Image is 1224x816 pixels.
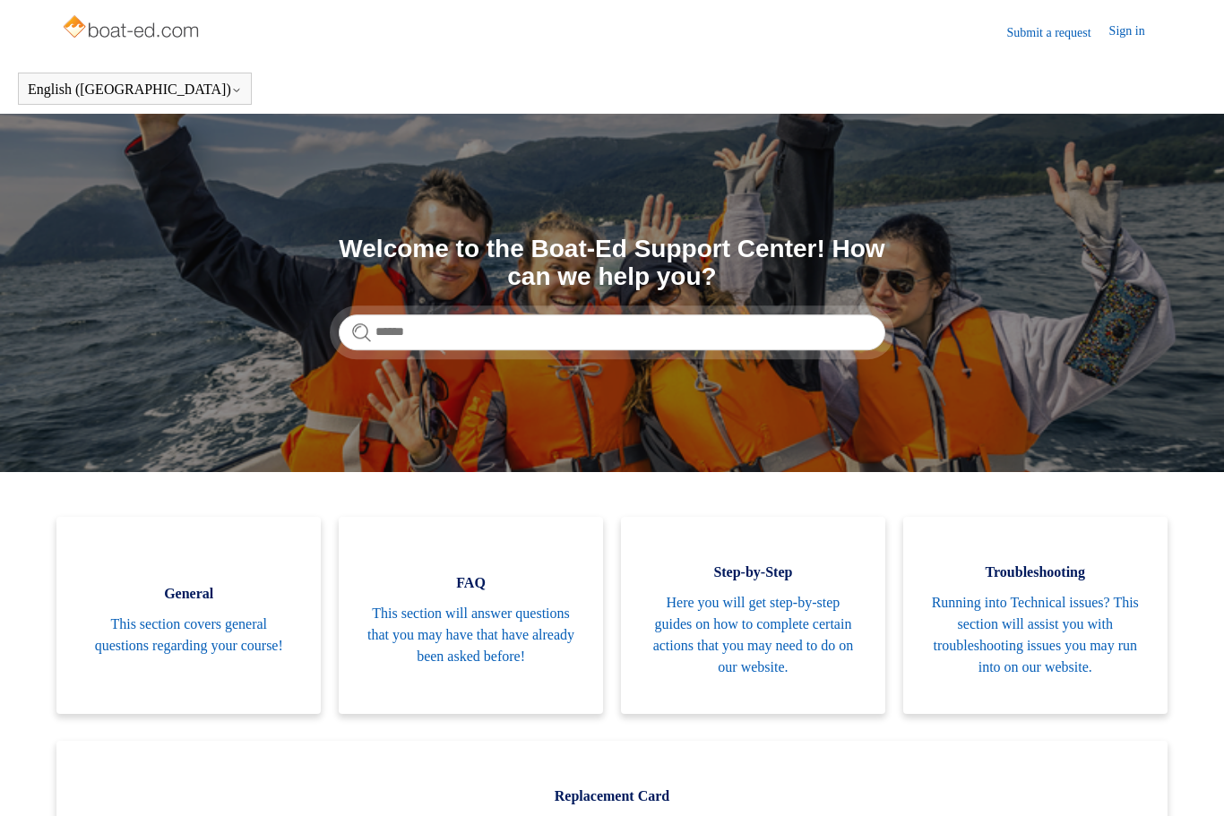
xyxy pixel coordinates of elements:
[903,517,1168,714] a: Troubleshooting Running into Technical issues? This section will assist you with troubleshooting ...
[930,592,1141,678] span: Running into Technical issues? This section will assist you with troubleshooting issues you may r...
[366,572,576,594] span: FAQ
[28,82,242,98] button: English ([GEOGRAPHIC_DATA])
[339,517,603,714] a: FAQ This section will answer questions that you may have that have already been asked before!
[621,517,885,714] a: Step-by-Step Here you will get step-by-step guides on how to complete certain actions that you ma...
[648,562,858,583] span: Step-by-Step
[1109,21,1163,43] a: Sign in
[83,583,294,605] span: General
[339,236,885,291] h1: Welcome to the Boat-Ed Support Center! How can we help you?
[648,592,858,678] span: Here you will get step-by-step guides on how to complete certain actions that you may need to do ...
[339,314,885,350] input: Search
[366,603,576,667] span: This section will answer questions that you may have that have already been asked before!
[56,517,321,714] a: General This section covers general questions regarding your course!
[61,11,203,47] img: Boat-Ed Help Center home page
[1007,23,1109,42] a: Submit a request
[83,786,1140,807] span: Replacement Card
[930,562,1141,583] span: Troubleshooting
[83,614,294,657] span: This section covers general questions regarding your course!
[1108,756,1211,803] div: Chat Support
